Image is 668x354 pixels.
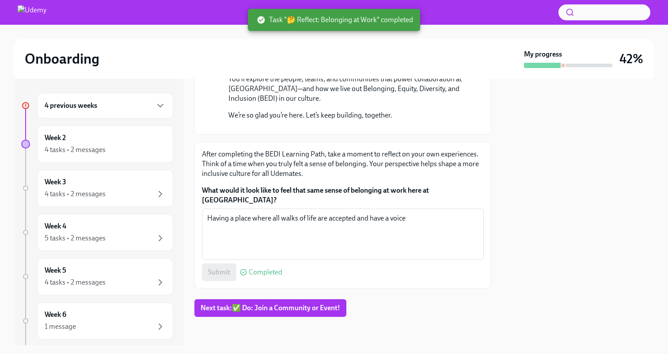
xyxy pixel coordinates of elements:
[45,189,106,199] div: 4 tasks • 2 messages
[45,233,106,243] div: 5 tasks • 2 messages
[207,213,478,255] textarea: Having a place where all walks of life are accepted and have a voice
[45,221,66,231] h6: Week 4
[21,170,173,207] a: Week 34 tasks • 2 messages
[194,299,346,317] button: Next task:✅ Do: Join a Community or Event!
[228,110,470,120] p: We’re so glad you’re here. Let’s keep building, together.
[202,186,484,205] label: What would it look like to feel that same sense of belonging at work here at [GEOGRAPHIC_DATA]?
[257,15,413,25] span: Task "🤔 Reflect: Belonging at Work" completed
[45,322,76,331] div: 1 message
[45,278,106,287] div: 4 tasks • 2 messages
[18,5,46,19] img: Udemy
[25,50,99,68] h2: Onboarding
[201,304,340,312] span: Next task : ✅ Do: Join a Community or Event!
[21,126,173,163] a: Week 24 tasks • 2 messages
[21,258,173,295] a: Week 54 tasks • 2 messages
[202,149,484,179] p: After completing the BEDI Learning Path, take a moment to reflect on your own experiences. Think ...
[45,133,66,143] h6: Week 2
[37,93,173,118] div: 4 previous weeks
[45,145,106,155] div: 4 tasks • 2 messages
[45,177,66,187] h6: Week 3
[45,266,66,275] h6: Week 5
[249,269,282,276] span: Completed
[45,310,66,320] h6: Week 6
[45,101,97,110] h6: 4 previous weeks
[524,49,562,59] strong: My progress
[619,51,643,67] h3: 42%
[21,214,173,251] a: Week 45 tasks • 2 messages
[228,74,470,103] p: You’ll explore the people, teams, and communities that power collaboration at [GEOGRAPHIC_DATA]—a...
[21,302,173,339] a: Week 61 message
